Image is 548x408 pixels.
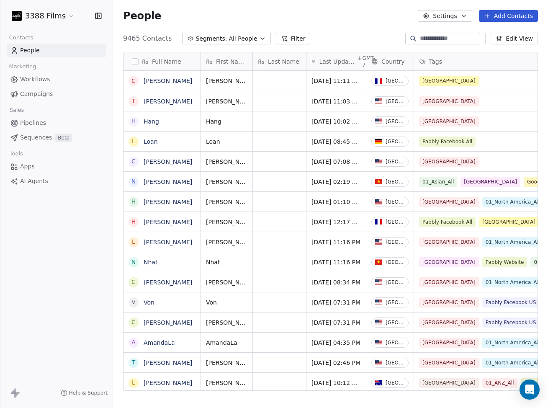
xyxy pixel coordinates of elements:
[7,116,106,130] a: Pipelines
[7,160,106,173] a: Apps
[311,379,361,387] span: [DATE] 10:12 AM
[482,297,540,307] span: Pabbly Facebook US
[363,55,376,68] span: GMT-7
[144,279,192,286] a: [PERSON_NAME]
[144,299,154,306] a: Von
[386,340,405,346] div: [GEOGRAPHIC_DATA]
[144,199,192,205] a: [PERSON_NAME]
[419,157,479,167] span: [GEOGRAPHIC_DATA]
[482,277,543,287] span: 01_North America_All
[123,71,201,391] div: grid
[206,178,247,186] span: [PERSON_NAME]
[25,10,66,21] span: 3388 Films
[206,359,247,367] span: [PERSON_NAME]
[311,158,361,166] span: [DATE] 07:08 AM
[386,78,405,84] div: [GEOGRAPHIC_DATA]
[20,133,52,142] span: Sequences
[311,278,361,287] span: [DATE] 08:34 PM
[5,31,37,44] span: Contacts
[12,11,22,21] img: 3388Films_Logo_White.jpg
[206,117,247,126] span: Hang
[144,359,192,366] a: [PERSON_NAME]
[144,138,158,145] a: Loan
[206,338,247,347] span: AmandaLa
[419,137,476,147] span: Pabbly Facebook All
[201,52,252,70] div: First Name
[311,117,361,126] span: [DATE] 10:02 AM
[144,77,192,84] a: [PERSON_NAME]
[386,159,405,165] div: [GEOGRAPHIC_DATA]
[268,57,299,66] span: Last Name
[479,10,538,22] button: Add Contacts
[152,57,181,66] span: Full Name
[61,390,108,396] a: Help & Support
[311,97,361,106] span: [DATE] 11:03 AM
[206,218,247,226] span: [PERSON_NAME]
[419,96,479,106] span: [GEOGRAPHIC_DATA]
[419,257,479,267] span: [GEOGRAPHIC_DATA]
[482,237,543,247] span: 01_North America_All
[386,279,405,285] div: [GEOGRAPHIC_DATA]
[144,98,192,105] a: [PERSON_NAME]
[386,219,405,225] div: [GEOGRAPHIC_DATA]
[132,97,136,106] div: T
[7,44,106,57] a: People
[386,320,405,325] div: [GEOGRAPHIC_DATA]
[386,199,405,205] div: [GEOGRAPHIC_DATA]
[229,34,257,43] span: All People
[386,119,405,124] div: [GEOGRAPHIC_DATA]
[311,359,361,367] span: [DATE] 02:46 PM
[144,259,157,266] a: Nhat
[419,318,479,328] span: [GEOGRAPHIC_DATA]
[306,52,366,70] div: Last Updated DateGMT-7
[7,174,106,188] a: AI Agents
[419,116,479,127] span: [GEOGRAPHIC_DATA]
[144,239,192,245] a: [PERSON_NAME]
[419,76,479,86] span: [GEOGRAPHIC_DATA]
[144,118,159,125] a: Hang
[131,298,136,307] div: V
[386,360,405,366] div: [GEOGRAPHIC_DATA]
[386,179,405,185] div: [GEOGRAPHIC_DATA]
[491,33,538,44] button: Edit View
[7,131,106,145] a: SequencesBeta
[461,177,520,187] span: [GEOGRAPHIC_DATA]
[419,297,479,307] span: [GEOGRAPHIC_DATA]
[419,338,479,348] span: [GEOGRAPHIC_DATA]
[419,217,476,227] span: Pabbly Facebook All
[131,117,136,126] div: H
[311,298,361,307] span: [DATE] 07:31 PM
[131,338,136,347] div: A
[419,197,479,207] span: [GEOGRAPHIC_DATA]
[132,238,135,246] div: L
[386,380,405,386] div: [GEOGRAPHIC_DATA]
[419,277,479,287] span: [GEOGRAPHIC_DATA]
[144,158,192,165] a: [PERSON_NAME]
[144,339,175,346] a: AmandaLa
[7,87,106,101] a: Campaigns
[206,379,247,387] span: [PERSON_NAME]
[418,10,472,22] button: Settings
[206,298,247,307] span: Von
[123,34,172,44] span: 9465 Contacts
[482,338,543,348] span: 01_North America_All
[20,46,40,55] span: People
[131,258,136,266] div: N
[311,77,361,85] span: [DATE] 11:11 AM
[131,177,136,186] div: N
[482,358,543,368] span: 01_North America_All
[419,237,479,247] span: [GEOGRAPHIC_DATA]
[366,52,414,70] div: Country
[419,177,457,187] span: 01_Asian_All
[144,178,192,185] a: [PERSON_NAME]
[69,390,108,396] span: Help & Support
[386,98,405,104] div: [GEOGRAPHIC_DATA]
[253,52,306,70] div: Last Name
[276,33,311,44] button: Filter
[144,319,192,326] a: [PERSON_NAME]
[206,137,247,146] span: Loan
[6,147,26,160] span: Tools
[311,238,361,246] span: [DATE] 11:16 PM
[132,137,135,146] div: L
[319,57,355,66] span: Last Updated Date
